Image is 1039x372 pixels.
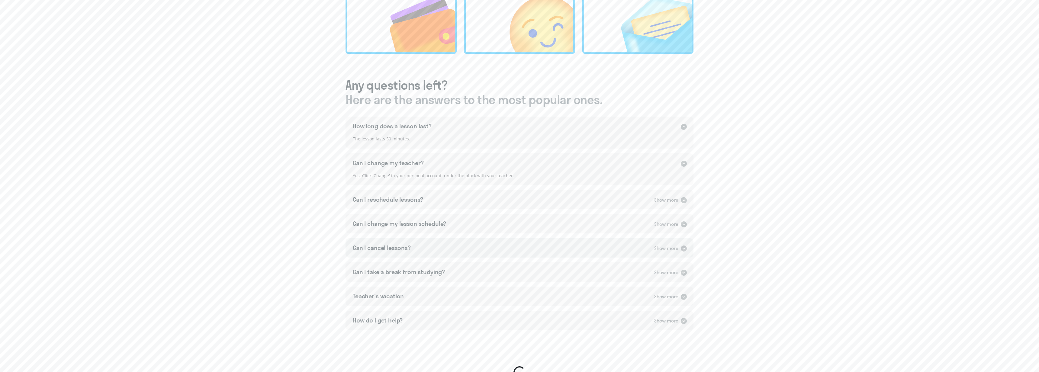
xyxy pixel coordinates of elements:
[353,316,403,325] div: How do I get help?
[654,196,678,204] div: Show more
[353,195,423,204] div: Can I reschedule lessons?
[346,92,693,107] span: Here are the answers to the most popular ones.
[654,293,678,300] div: Show more
[353,292,404,300] div: Teacher's vacation
[346,135,693,149] div: The lesson lasts 50 minutes.
[346,78,693,107] h3: Any questions left?
[353,220,446,228] div: Can I change my lesson schedule?
[654,269,678,276] div: Show more
[353,122,432,130] div: How long does a lesson last?
[346,172,693,185] div: Yes. Click 'Change' in your personal account, under the block with your teacher.
[654,220,678,228] div: Show more
[353,268,445,276] div: Can I take a break from studying?
[353,159,423,167] div: Can I change my teacher?
[654,245,678,252] div: Show more
[654,317,678,325] div: Show more
[353,244,411,252] div: Can I cancel lessons?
